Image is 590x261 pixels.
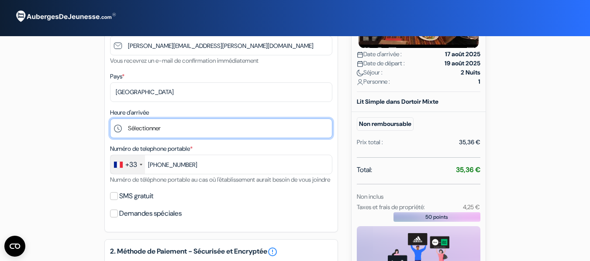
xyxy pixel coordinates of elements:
[4,236,25,257] button: CMP-Widget öffnen
[110,144,193,153] label: Numéro de telephone portable
[119,190,153,202] label: SMS gratuit
[125,159,137,170] div: +33
[110,36,332,55] input: Entrer adresse e-mail
[357,51,363,58] img: calendar.svg
[110,176,330,183] small: Numéro de téléphone portable au cas où l'établissement aurait besoin de vous joindre
[110,108,149,117] label: Heure d'arrivée
[110,155,332,174] input: 6 12 34 56 78
[357,77,390,86] span: Personne :
[357,70,363,76] img: moon.svg
[478,77,480,86] strong: 1
[357,203,425,211] small: Taxes et frais de propriété:
[119,207,182,220] label: Demandes spéciales
[357,68,383,77] span: Séjour :
[267,247,278,257] a: error_outline
[357,165,372,175] span: Total:
[357,138,383,147] div: Prix total :
[10,5,120,28] img: AubergesDeJeunesse.com
[110,72,124,81] label: Pays
[110,57,259,64] small: Vous recevrez un e-mail de confirmation immédiatement
[461,68,480,77] strong: 2 Nuits
[357,117,414,131] small: Non remboursable
[110,247,332,257] h5: 2. Méthode de Paiement - Sécurisée et Encryptée
[357,61,363,67] img: calendar.svg
[425,213,448,221] span: 50 points
[357,98,438,105] b: Lit Simple dans Dortoir Mixte
[445,59,480,68] strong: 19 août 2025
[445,50,480,59] strong: 17 août 2025
[357,193,383,200] small: Non inclus
[357,50,402,59] span: Date d'arrivée :
[456,165,480,174] strong: 35,36 €
[459,138,480,147] div: 35,36 €
[110,155,145,174] div: France: +33
[463,203,480,211] small: 4,25 €
[357,79,363,85] img: user_icon.svg
[357,59,405,68] span: Date de départ :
